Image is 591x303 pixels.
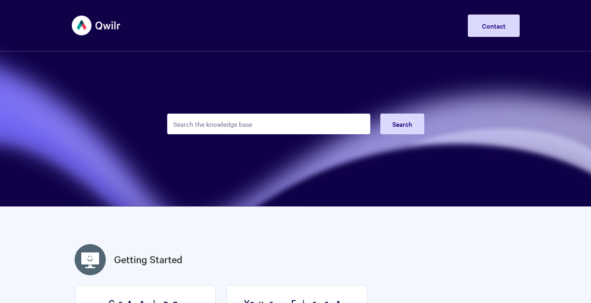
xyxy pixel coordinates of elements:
[114,252,182,267] a: Getting Started
[380,114,424,134] button: Search
[468,15,520,37] a: Contact
[72,10,121,41] img: Qwilr Help Center
[167,114,370,134] input: Search the knowledge base
[392,119,412,128] span: Search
